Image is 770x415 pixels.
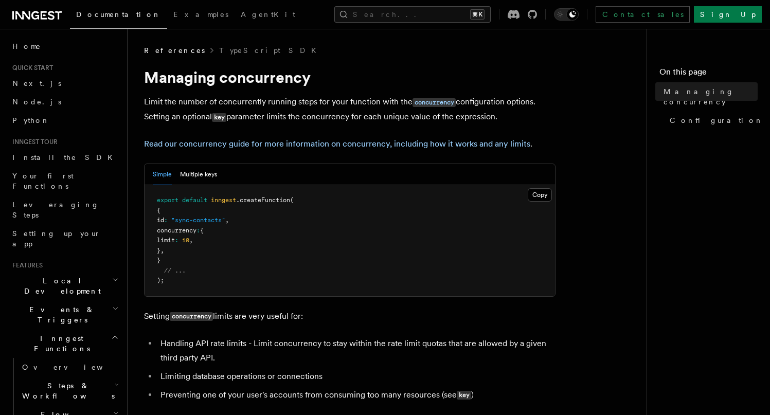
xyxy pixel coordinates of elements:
span: Python [12,116,50,124]
span: .createFunction [236,196,290,204]
span: AgentKit [241,10,295,19]
button: Local Development [8,272,121,300]
button: Steps & Workflows [18,376,121,405]
li: Preventing one of your user's accounts from consuming too many resources (see ) [157,388,556,403]
button: Copy [528,188,552,202]
span: // ... [164,267,186,274]
button: Inngest Functions [8,329,121,358]
button: Search...⌘K [334,6,491,23]
a: Python [8,111,121,130]
li: Handling API rate limits - Limit concurrency to stay within the rate limit quotas that are allowe... [157,336,556,365]
span: inngest [211,196,236,204]
span: Node.js [12,98,61,106]
span: Documentation [76,10,161,19]
span: Overview [22,363,128,371]
span: } [157,257,160,264]
span: Home [12,41,41,51]
p: Setting limits are very useful for: [144,309,556,324]
p: Limit the number of concurrently running steps for your function with the configuration options. ... [144,95,556,124]
span: Install the SDK [12,153,119,161]
span: { [200,227,204,234]
span: Next.js [12,79,61,87]
a: Your first Functions [8,167,121,195]
span: ); [157,277,164,284]
span: export [157,196,178,204]
code: concurrency [413,98,456,107]
span: Events & Triggers [8,304,112,325]
a: Overview [18,358,121,376]
kbd: ⌘K [470,9,485,20]
a: AgentKit [235,3,301,28]
h1: Managing concurrency [144,68,556,86]
a: Read our concurrency guide for more information on concurrency, including how it works and any li... [144,139,530,149]
span: Steps & Workflows [18,381,115,401]
span: Examples [173,10,228,19]
a: Install the SDK [8,148,121,167]
a: Next.js [8,74,121,93]
a: concurrency [413,97,456,106]
span: { [157,207,160,214]
span: Leveraging Steps [12,201,99,219]
span: 10 [182,237,189,244]
span: Managing concurrency [664,86,758,107]
span: default [182,196,207,204]
span: References [144,45,205,56]
h4: On this page [659,66,758,82]
button: Simple [153,164,172,185]
span: : [196,227,200,234]
span: Your first Functions [12,172,74,190]
button: Toggle dark mode [554,8,579,21]
a: Managing concurrency [659,82,758,111]
a: Home [8,37,121,56]
button: Multiple keys [180,164,217,185]
span: , [225,216,229,224]
span: id [157,216,164,224]
span: , [189,237,193,244]
span: Inngest Functions [8,333,111,354]
span: Inngest tour [8,138,58,146]
a: TypeScript SDK [219,45,323,56]
code: key [457,391,471,400]
span: concurrency [157,227,196,234]
span: Configuration [670,115,763,125]
p: . [144,137,556,151]
span: , [160,247,164,254]
a: Contact sales [596,6,690,23]
a: Examples [167,3,235,28]
code: key [212,113,226,122]
span: } [157,247,160,254]
a: Configuration [666,111,758,130]
li: Limiting database operations or connections [157,369,556,384]
button: Events & Triggers [8,300,121,329]
code: concurrency [170,312,213,321]
span: Local Development [8,276,112,296]
a: Node.js [8,93,121,111]
span: ( [290,196,294,204]
span: Features [8,261,43,269]
a: Documentation [70,3,167,29]
span: Setting up your app [12,229,101,248]
span: Quick start [8,64,53,72]
span: limit [157,237,175,244]
span: : [164,216,168,224]
a: Sign Up [694,6,762,23]
span: "sync-contacts" [171,216,225,224]
a: Leveraging Steps [8,195,121,224]
a: Setting up your app [8,224,121,253]
span: : [175,237,178,244]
